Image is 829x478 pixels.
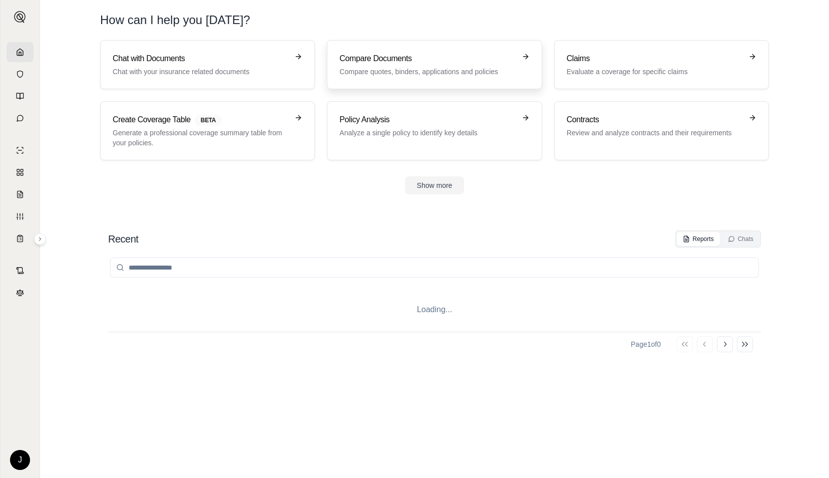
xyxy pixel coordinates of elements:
div: Page 1 of 0 [631,339,661,349]
a: Home [7,42,34,62]
a: Documents Vault [7,64,34,84]
h3: Policy Analysis [339,114,515,126]
a: Chat [7,108,34,128]
a: Compare DocumentsCompare quotes, binders, applications and policies [327,40,542,89]
div: Chats [728,235,753,243]
a: Contract Analysis [7,261,34,281]
h3: Create Coverage Table [113,114,288,126]
button: Reports [677,232,720,246]
a: ClaimsEvaluate a coverage for specific claims [554,40,769,89]
button: Show more [405,176,465,194]
a: Chat with DocumentsChat with your insurance related documents [100,40,315,89]
a: ContractsReview and analyze contracts and their requirements [554,101,769,160]
a: Create Coverage TableBETAGenerate a professional coverage summary table from your policies. [100,101,315,160]
button: Expand sidebar [10,7,30,27]
img: Expand sidebar [14,11,26,23]
p: Generate a professional coverage summary table from your policies. [113,128,288,148]
div: J [10,450,30,470]
div: Loading... [108,288,761,332]
a: Legal Search Engine [7,283,34,303]
h3: Chat with Documents [113,53,288,65]
span: BETA [195,115,222,126]
a: Claim Coverage [7,184,34,204]
button: Chats [722,232,759,246]
h3: Claims [567,53,742,65]
a: Single Policy [7,140,34,160]
h2: Recent [108,232,138,246]
p: Compare quotes, binders, applications and policies [339,67,515,77]
a: Coverage Table [7,228,34,249]
p: Review and analyze contracts and their requirements [567,128,742,138]
p: Analyze a single policy to identify key details [339,128,515,138]
p: Evaluate a coverage for specific claims [567,67,742,77]
div: Reports [683,235,714,243]
button: Expand sidebar [34,233,46,245]
a: Policy AnalysisAnalyze a single policy to identify key details [327,101,542,160]
p: Chat with your insurance related documents [113,67,288,77]
a: Prompt Library [7,86,34,106]
h3: Compare Documents [339,53,515,65]
h3: Contracts [567,114,742,126]
a: Policy Comparisons [7,162,34,182]
a: Custom Report [7,206,34,226]
h1: How can I help you [DATE]? [100,12,769,28]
